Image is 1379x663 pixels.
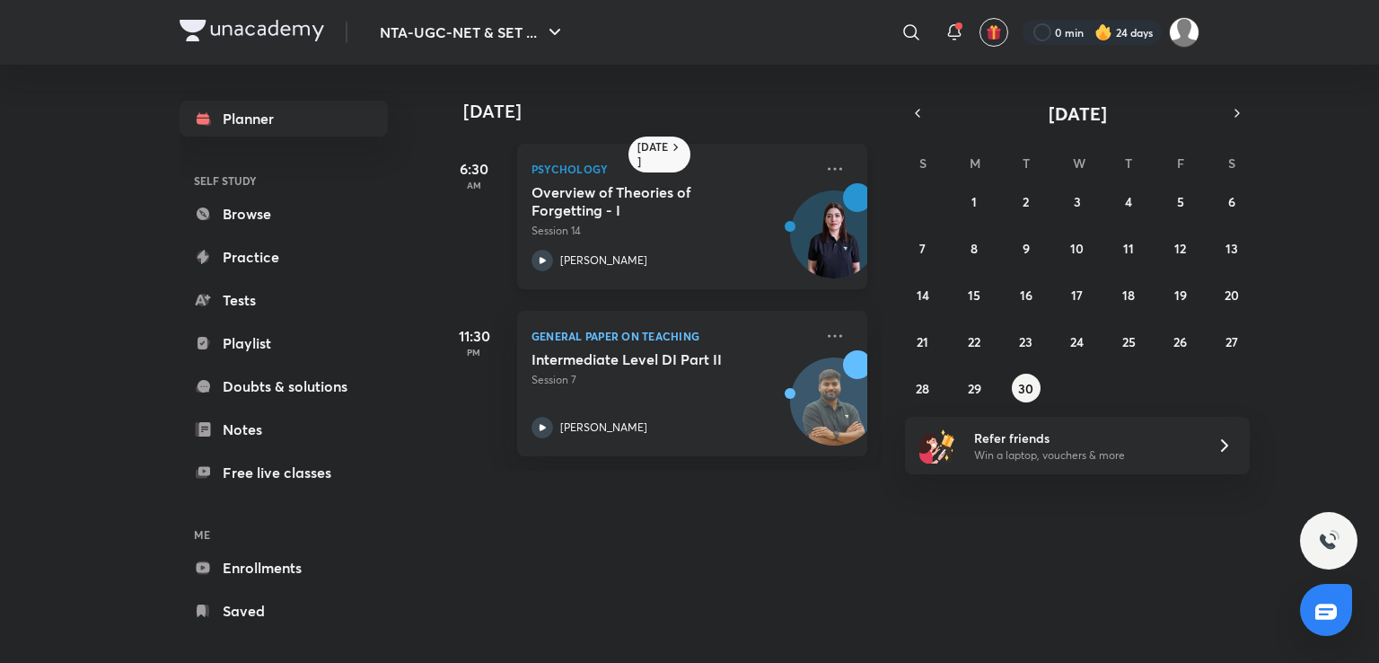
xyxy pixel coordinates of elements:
[1166,280,1195,309] button: September 19, 2025
[1073,155,1085,172] abbr: Wednesday
[1070,333,1084,350] abbr: September 24, 2025
[180,20,324,41] img: Company Logo
[917,287,929,304] abbr: September 14, 2025
[919,240,926,257] abbr: September 7, 2025
[1074,193,1081,210] abbr: September 3, 2025
[970,155,980,172] abbr: Monday
[930,101,1225,126] button: [DATE]
[960,280,988,309] button: September 15, 2025
[560,252,647,269] p: [PERSON_NAME]
[560,420,647,436] p: [PERSON_NAME]
[1174,240,1186,257] abbr: September 12, 2025
[531,223,813,239] p: Session 14
[968,380,981,397] abbr: September 29, 2025
[1114,234,1143,262] button: September 11, 2025
[1177,155,1184,172] abbr: Friday
[1049,102,1107,126] span: [DATE]
[960,187,988,216] button: September 1, 2025
[531,350,755,368] h5: Intermediate Level DI Part II
[1177,193,1184,210] abbr: September 5, 2025
[180,455,388,491] a: Free live classes
[1169,17,1199,48] img: Atia khan
[1173,333,1187,350] abbr: September 26, 2025
[531,183,755,219] h5: Overview of Theories of Forgetting - I
[1125,155,1132,172] abbr: Thursday
[531,325,813,347] p: General Paper on Teaching
[1166,234,1195,262] button: September 12, 2025
[1023,240,1030,257] abbr: September 9, 2025
[986,24,1002,40] img: avatar
[180,101,388,137] a: Planner
[1122,333,1136,350] abbr: September 25, 2025
[1094,23,1112,41] img: streak
[1012,234,1041,262] button: September 9, 2025
[180,196,388,232] a: Browse
[919,428,955,464] img: referral
[531,372,813,388] p: Session 7
[909,327,937,356] button: September 21, 2025
[1063,234,1092,262] button: September 10, 2025
[180,368,388,404] a: Doubts & solutions
[1063,187,1092,216] button: September 3, 2025
[438,180,510,190] p: AM
[1114,327,1143,356] button: September 25, 2025
[960,374,988,402] button: September 29, 2025
[180,411,388,447] a: Notes
[1225,240,1238,257] abbr: September 13, 2025
[960,234,988,262] button: September 8, 2025
[1070,240,1084,257] abbr: September 10, 2025
[1018,380,1033,397] abbr: September 30, 2025
[1012,327,1041,356] button: September 23, 2025
[1071,287,1083,304] abbr: September 17, 2025
[1318,530,1339,552] img: ttu
[463,101,885,122] h4: [DATE]
[1012,374,1041,402] button: September 30, 2025
[180,282,388,318] a: Tests
[1166,327,1195,356] button: September 26, 2025
[909,234,937,262] button: September 7, 2025
[180,550,388,586] a: Enrollments
[919,155,927,172] abbr: Sunday
[438,325,510,347] h5: 11:30
[1166,187,1195,216] button: September 5, 2025
[180,165,388,196] h6: SELF STUDY
[1225,287,1239,304] abbr: September 20, 2025
[1123,240,1134,257] abbr: September 11, 2025
[968,287,980,304] abbr: September 15, 2025
[1063,327,1092,356] button: September 24, 2025
[917,333,928,350] abbr: September 21, 2025
[916,380,929,397] abbr: September 28, 2025
[1023,155,1030,172] abbr: Tuesday
[1122,287,1135,304] abbr: September 18, 2025
[1020,287,1032,304] abbr: September 16, 2025
[971,193,977,210] abbr: September 1, 2025
[974,429,1195,447] h6: Refer friends
[438,347,510,358] p: PM
[1114,187,1143,216] button: September 4, 2025
[791,367,877,454] img: Avatar
[979,18,1008,47] button: avatar
[974,447,1195,464] p: Win a laptop, vouchers & more
[531,158,813,180] p: Psychology
[438,158,510,180] h5: 6:30
[1063,280,1092,309] button: September 17, 2025
[909,280,937,309] button: September 14, 2025
[1174,287,1187,304] abbr: September 19, 2025
[1217,234,1246,262] button: September 13, 2025
[1217,327,1246,356] button: September 27, 2025
[1019,333,1032,350] abbr: September 23, 2025
[791,200,877,287] img: Avatar
[1023,193,1029,210] abbr: September 2, 2025
[180,239,388,275] a: Practice
[180,20,324,46] a: Company Logo
[180,519,388,550] h6: ME
[1225,333,1238,350] abbr: September 27, 2025
[1228,193,1235,210] abbr: September 6, 2025
[1012,280,1041,309] button: September 16, 2025
[1012,187,1041,216] button: September 2, 2025
[968,333,980,350] abbr: September 22, 2025
[1125,193,1132,210] abbr: September 4, 2025
[637,140,669,169] h6: [DATE]
[1114,280,1143,309] button: September 18, 2025
[1228,155,1235,172] abbr: Saturday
